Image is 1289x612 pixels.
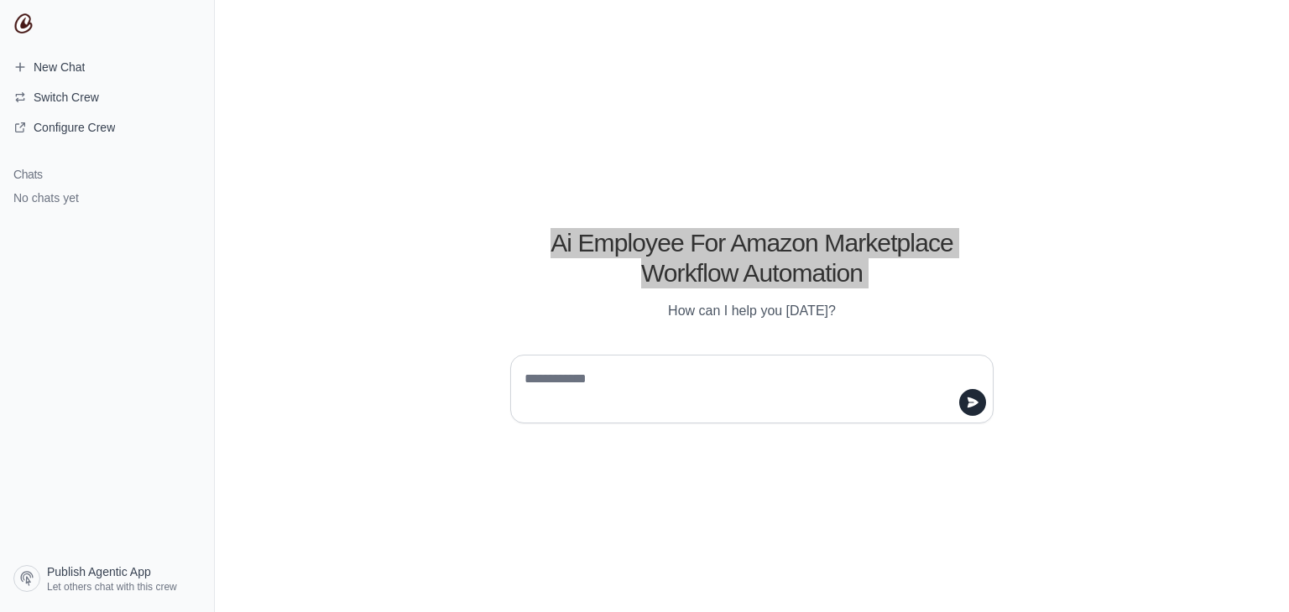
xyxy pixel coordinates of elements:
[47,580,177,594] span: Let others chat with this crew
[1205,532,1289,612] iframe: Chat Widget
[34,59,85,75] span: New Chat
[510,228,994,288] h1: Ai Employee For Amazon Marketplace Workflow Automation
[7,54,207,80] a: New Chat
[13,13,34,34] img: CrewAI Logo
[7,84,207,111] button: Switch Crew
[7,114,207,141] a: Configure Crew
[34,119,115,136] span: Configure Crew
[1205,532,1289,612] div: चैट विजेट
[34,89,99,106] span: Switch Crew
[7,558,207,599] a: Publish Agentic App Let others chat with this crew
[47,563,151,580] span: Publish Agentic App
[510,301,994,321] p: How can I help you [DATE]?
